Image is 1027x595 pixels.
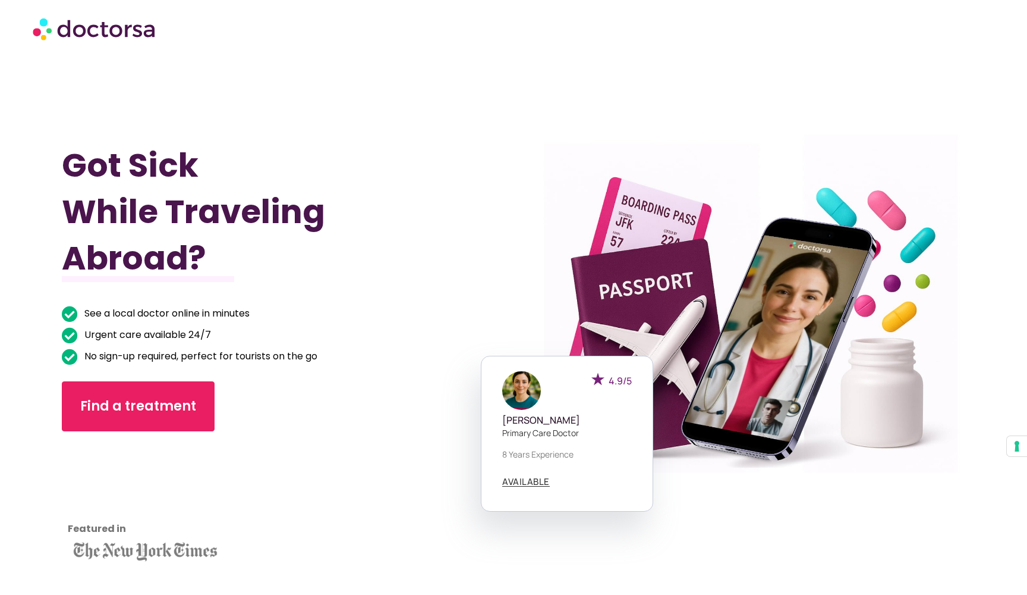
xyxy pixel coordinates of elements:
span: Urgent care available 24/7 [81,327,211,343]
iframe: Customer reviews powered by Trustpilot [68,449,175,538]
span: See a local doctor online in minutes [81,305,250,322]
a: Find a treatment [62,381,215,431]
h5: [PERSON_NAME] [502,415,632,426]
strong: Featured in [68,522,126,535]
span: No sign-up required, perfect for tourists on the go [81,348,317,365]
h1: Got Sick While Traveling Abroad? [62,142,446,281]
span: 4.9/5 [609,374,632,387]
a: AVAILABLE [502,477,550,487]
p: Primary care doctor [502,427,632,439]
span: Find a treatment [80,397,196,416]
button: Your consent preferences for tracking technologies [1007,436,1027,456]
p: 8 years experience [502,448,632,461]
